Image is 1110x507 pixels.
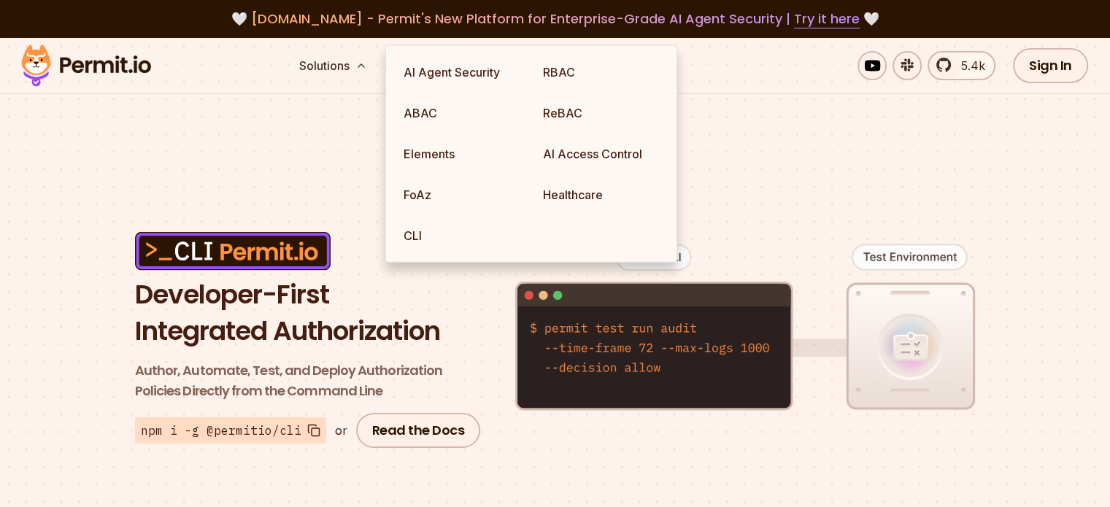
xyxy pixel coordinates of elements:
[35,9,1075,29] div: 🤍 🤍
[135,360,485,381] span: Author, Automate, Test, and Deploy Authorization
[135,417,326,444] button: npm i -g @permitio/cli
[392,174,531,215] a: FoAz
[392,133,531,174] a: Elements
[335,422,347,439] div: or
[356,413,481,448] a: Read the Docs
[135,360,485,401] p: Policies Directly from the Command Line
[392,93,531,133] a: ABAC
[952,57,985,74] span: 5.4k
[1013,48,1088,83] a: Sign In
[135,276,485,349] h1: Developer-First Integrated Authorization
[928,51,995,80] a: 5.4k
[531,133,671,174] a: AI Access Control
[531,52,671,93] a: RBAC
[794,9,860,28] a: Try it here
[15,41,158,90] img: Permit logo
[392,215,531,256] a: CLI
[531,174,671,215] a: Healthcare
[531,93,671,133] a: ReBAC
[251,9,860,28] span: [DOMAIN_NAME] - Permit's New Platform for Enterprise-Grade AI Agent Security |
[141,422,301,439] span: npm i -g @permitio/cli
[293,51,373,80] button: Solutions
[392,52,531,93] a: AI Agent Security
[379,51,439,80] button: Learn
